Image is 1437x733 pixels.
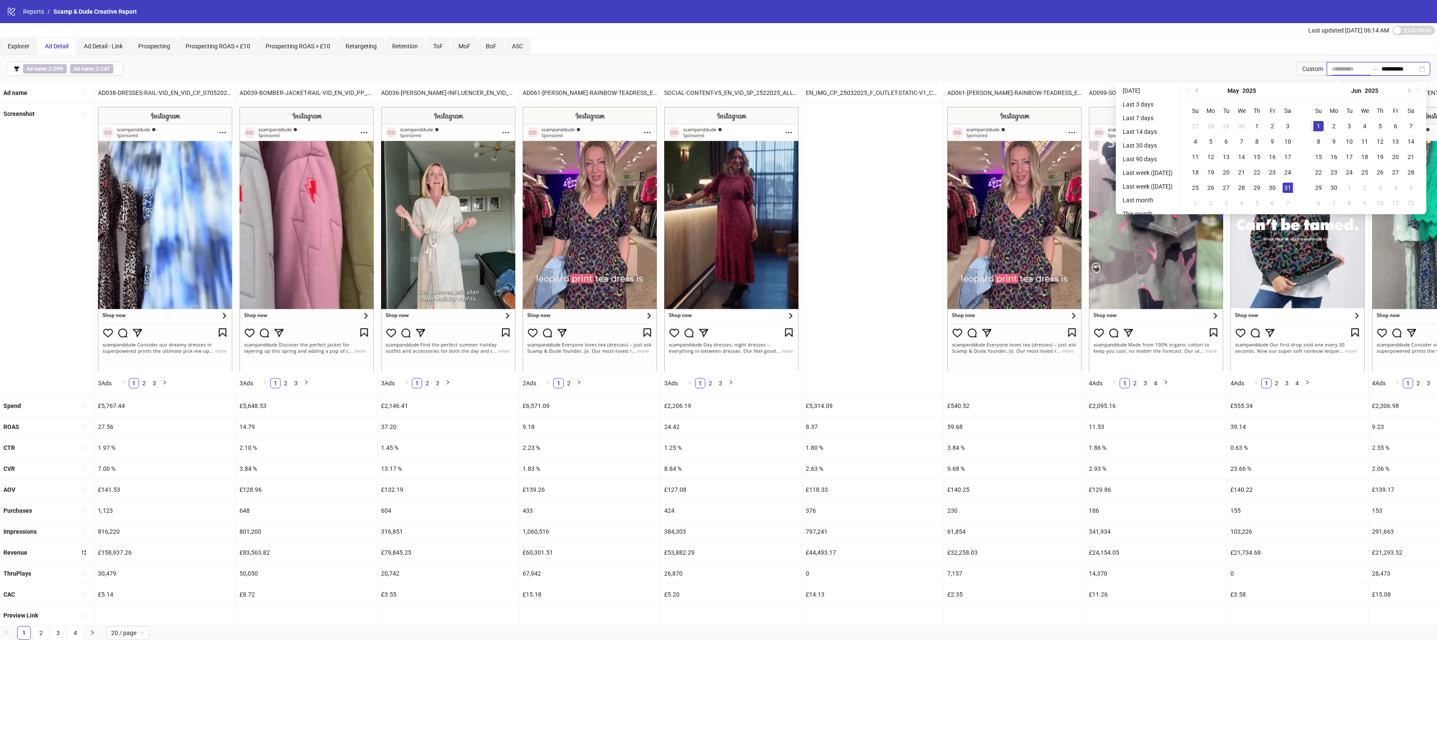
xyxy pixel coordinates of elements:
button: right [301,378,311,388]
button: Choose a year [1242,82,1256,99]
div: 21 [1236,167,1247,177]
td: 2025-05-02 [1265,118,1280,134]
li: 3 [432,378,443,388]
td: 2025-05-30 [1265,180,1280,195]
div: 17 [1283,152,1293,162]
img: Screenshot 120226188677220005 [947,107,1082,371]
li: 4 [68,626,82,640]
td: 2025-05-13 [1218,149,1234,165]
b: Ad name [27,66,47,72]
a: 2 [1272,378,1281,388]
td: 2025-06-05 [1372,118,1388,134]
td: 2025-05-22 [1249,165,1265,180]
td: 2025-06-16 [1326,149,1342,165]
a: 1 [129,378,139,388]
img: Screenshot 120225798390390005 [523,107,657,371]
td: 2025-05-31 [1280,180,1295,195]
span: filter [14,66,20,72]
td: 2025-04-30 [1234,118,1249,134]
img: Screenshot 120226841598500005 [1089,107,1223,371]
td: 2025-05-18 [1188,165,1203,180]
div: 26 [1375,167,1385,177]
a: 3 [150,378,159,388]
button: right [443,378,453,388]
div: 25 [1360,167,1370,177]
li: 3 [1423,378,1434,388]
a: 2 [1413,378,1423,388]
span: left [546,380,551,385]
th: Mo [1203,103,1218,118]
div: 20 [1221,167,1231,177]
a: 1 [412,378,422,388]
span: Last updated [DATE] 06:14 AM [1308,27,1389,34]
li: Next Page [160,378,170,388]
li: 1 [695,378,705,388]
span: Ad Detail [45,43,68,50]
div: 19 [1206,167,1216,177]
li: Next Page [726,378,736,388]
li: Last 14 days [1119,127,1176,137]
div: 5 [1375,121,1385,131]
span: right [445,380,450,385]
div: 30 [1236,121,1247,131]
div: 22 [1313,167,1324,177]
td: 2025-05-19 [1203,165,1218,180]
td: 2025-06-27 [1388,165,1403,180]
a: 2 [564,378,574,388]
div: 13 [1390,136,1401,147]
td: 2025-06-17 [1342,149,1357,165]
div: 21 [1406,152,1416,162]
span: MoF [458,43,470,50]
span: Prospecting ROAS > £10 [266,43,330,50]
td: 2025-05-20 [1218,165,1234,180]
img: Screenshot 120223713662070005 [664,107,798,371]
span: sort-ascending [81,444,87,450]
span: sort-ascending [81,465,87,471]
li: Last 7 days [1119,113,1176,123]
a: 2 [1130,378,1140,388]
button: Previous month (PageUp) [1193,82,1202,99]
li: Last 30 days [1119,140,1176,151]
div: 27 [1190,121,1200,131]
span: right [1163,380,1168,385]
span: sort-ascending [81,508,87,514]
td: 2025-05-15 [1249,149,1265,165]
li: Next Page [86,626,99,640]
a: 1 [1120,378,1129,388]
td: 2025-05-23 [1265,165,1280,180]
td: 2025-06-25 [1357,165,1372,180]
a: 2 [281,378,290,388]
td: 2025-05-29 [1249,180,1265,195]
div: 19 [1375,152,1385,162]
button: Ad name ∌ DPAAd name ∌ CAT [7,62,124,76]
td: 2025-05-07 [1234,134,1249,149]
li: 2 [34,626,48,640]
span: sort-ascending [81,111,87,117]
a: 2 [35,627,47,639]
span: 20 / page [111,627,144,639]
div: 10 [1344,136,1354,147]
td: 2025-05-06 [1218,134,1234,149]
td: 2025-05-09 [1265,134,1280,149]
td: 2025-06-12 [1372,134,1388,149]
li: Last 90 days [1119,154,1176,164]
a: 2 [423,378,432,388]
th: Su [1311,103,1326,118]
div: 11 [1360,136,1370,147]
li: 1 [17,626,31,640]
li: 4 [1292,378,1302,388]
td: 2025-06-08 [1311,134,1326,149]
span: Retargeting [346,43,377,50]
td: 2025-05-28 [1234,180,1249,195]
td: 2025-06-04 [1357,118,1372,134]
th: Sa [1280,103,1295,118]
li: Next Page [443,378,453,388]
span: left [687,380,692,385]
th: Tu [1342,103,1357,118]
li: 1 [270,378,281,388]
div: 17 [1344,152,1354,162]
img: Screenshot 120224984426590005 [239,107,374,371]
button: right [726,378,736,388]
